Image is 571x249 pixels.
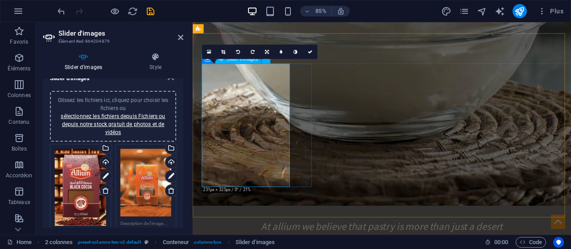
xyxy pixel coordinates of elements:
a: Pivoter à gauche 90° [231,45,245,59]
button: Cliquez ici pour quitter le mode Aperçu et poursuivre l'édition. [109,6,120,16]
p: Colonnes [8,92,31,99]
button: reload [127,6,138,16]
a: Flouter [274,45,288,59]
span: Plus [538,7,563,16]
span: Glissez les fichiers ici, cliquez pour choisir les fichiers ou [58,97,169,135]
p: Accordéon [6,172,32,179]
i: Cet élément est une présélection personnalisable. [145,240,149,245]
nav: breadcrumb [45,237,275,248]
i: Design (Ctrl+Alt+Y) [441,6,451,16]
div: 10000010771-jYwLlZpTjskU80kX4vX3Xw.jpg [120,149,172,216]
span: . columns-box [193,237,221,248]
a: sélectionnez les fichiers depuis Fichiers ou depuis notre stock gratuit de photos et de vidéos [61,113,165,135]
h6: 85% [314,6,328,16]
button: publish [513,4,527,18]
h3: Élément #ed-864204879 [58,37,166,45]
i: Actualiser la page [128,6,138,16]
h2: Slider d'images [58,29,183,37]
span: Cliquez pour sélectionner. Double-cliquez pour modifier. [236,237,275,248]
span: Code [520,237,542,248]
i: AI Writer [495,6,505,16]
span: 00 00 [494,237,508,248]
a: Pivoter à droite 90° [245,45,260,59]
a: Cliquez pour annuler la sélection. Double-cliquez pour ouvrir Pages. [7,237,32,248]
h4: Style [128,53,183,71]
button: navigator [477,6,488,16]
div: 10000013251-WkQAHTG2ouZVEYkUmjKfUA.jpg [55,149,106,226]
i: Lors du redimensionnement, ajuster automatiquement le niveau de zoom en fonction de l'appareil sé... [337,7,345,15]
button: text_generator [495,6,505,16]
button: pages [459,6,470,16]
button: Plus [534,4,567,18]
p: Contenu [8,118,29,126]
i: Enregistrer (Ctrl+S) [145,6,156,16]
p: Boîtes [12,145,27,152]
i: Pages (Ctrl+Alt+S) [459,6,469,16]
button: Code [516,237,546,248]
p: Favoris [10,38,28,45]
i: Publier [514,6,525,16]
button: undo [56,6,66,16]
button: save [145,6,156,16]
span: Cliquez pour sélectionner. Double-cliquez pour modifier. [45,237,73,248]
a: Modifier l'orientation [260,45,274,59]
h4: Slider d'images [43,53,128,71]
button: design [441,6,452,16]
a: Échelle de gris [289,45,303,59]
button: Usercentrics [553,237,564,248]
span: : [501,239,502,245]
p: Tableaux [8,199,30,206]
i: Annuler : Modifier les images du slider (Ctrl+Z) [56,6,66,16]
i: Navigateur [477,6,487,16]
p: Éléments [8,65,30,72]
a: Confirmer ( Ctrl ⏎ ) [303,45,317,59]
span: Cliquez pour sélectionner. Double-cliquez pour modifier. [163,237,190,248]
a: Sélectionnez les fichiers depuis le Gestionnaire de fichiers, les photos du stock ou téléversez u... [202,45,216,59]
button: 85% [300,6,332,16]
span: . preset-columns-two-v2-default [77,237,141,248]
h6: Durée de la session [485,237,509,248]
a: Mode rogner [216,45,231,59]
